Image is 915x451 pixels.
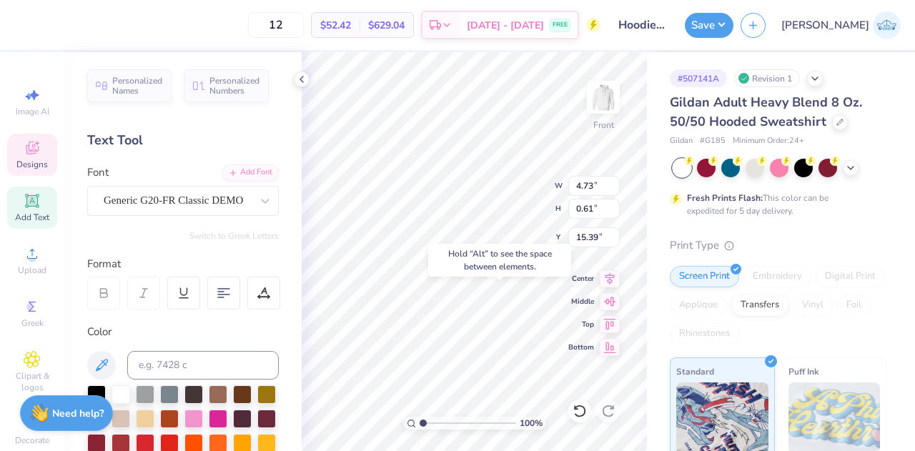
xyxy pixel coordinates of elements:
[520,417,543,430] span: 100 %
[16,106,49,117] span: Image AI
[608,11,678,39] input: Untitled Design
[553,20,568,30] span: FREE
[87,164,109,181] label: Font
[670,69,727,87] div: # 507141A
[589,83,618,111] img: Front
[687,192,863,217] div: This color can be expedited for 5 day delivery.
[127,351,279,380] input: e.g. 7428 c
[685,13,733,38] button: Save
[52,407,104,420] strong: Need help?
[781,17,869,34] span: [PERSON_NAME]
[700,135,726,147] span: # G185
[112,76,163,96] span: Personalized Names
[568,319,594,329] span: Top
[676,364,714,379] span: Standard
[734,69,800,87] div: Revision 1
[593,119,614,132] div: Front
[670,94,862,130] span: Gildan Adult Heavy Blend 8 Oz. 50/50 Hooded Sweatshirt
[687,192,763,204] strong: Fresh Prints Flash:
[568,342,594,352] span: Bottom
[320,18,351,33] span: $52.42
[16,159,48,170] span: Designs
[816,266,885,287] div: Digital Print
[733,135,804,147] span: Minimum Order: 24 +
[670,237,886,254] div: Print Type
[87,131,279,150] div: Text Tool
[781,11,901,39] a: [PERSON_NAME]
[222,164,279,181] div: Add Font
[731,294,788,316] div: Transfers
[209,76,260,96] span: Personalized Numbers
[873,11,901,39] img: Janilyn Atanacio
[248,12,304,38] input: – –
[368,18,405,33] span: $629.04
[428,244,571,277] div: Hold “Alt” to see the space between elements.
[467,18,544,33] span: [DATE] - [DATE]
[670,135,693,147] span: Gildan
[7,370,57,393] span: Clipart & logos
[568,274,594,284] span: Center
[670,294,727,316] div: Applique
[837,294,871,316] div: Foil
[743,266,811,287] div: Embroidery
[189,230,279,242] button: Switch to Greek Letters
[15,435,49,446] span: Decorate
[87,256,280,272] div: Format
[18,264,46,276] span: Upload
[788,364,818,379] span: Puff Ink
[793,294,833,316] div: Vinyl
[87,324,279,340] div: Color
[670,266,739,287] div: Screen Print
[568,297,594,307] span: Middle
[15,212,49,223] span: Add Text
[670,323,739,345] div: Rhinestones
[21,317,44,329] span: Greek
